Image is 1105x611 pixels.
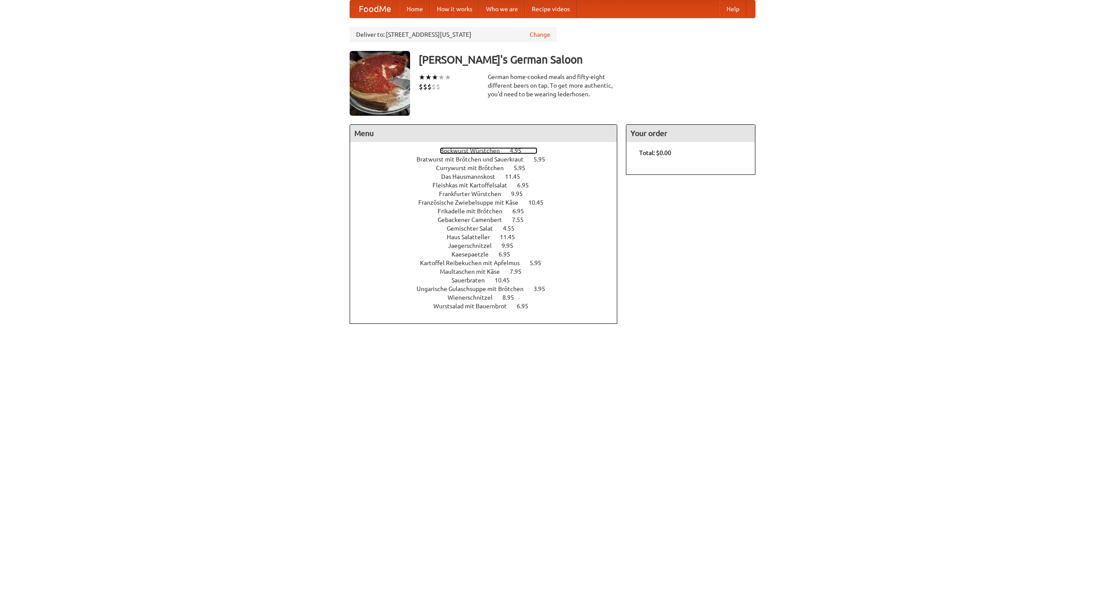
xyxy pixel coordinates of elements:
[514,165,534,171] span: 5.95
[423,82,427,92] li: $
[350,0,400,18] a: FoodMe
[488,73,617,98] div: German home-cooked meals and fifty-eight different beers on tap. To get more authentic, you'd nee...
[427,82,432,92] li: $
[525,0,577,18] a: Recipe videos
[438,216,511,223] span: Gebackener Camenbert
[448,294,530,301] a: Wienerschnitzel 8.95
[517,182,537,189] span: 6.95
[534,285,554,292] span: 3.95
[505,173,529,180] span: 11.45
[438,208,540,215] a: Frikadelle mit Brötchen 6.95
[438,73,445,82] li: ★
[448,294,501,301] span: Wienerschnitzel
[530,30,550,39] a: Change
[451,277,526,284] a: Sauerbraten 10.45
[451,251,497,258] span: Kaesepaetzle
[517,303,537,310] span: 6.95
[436,165,512,171] span: Currywurst mit Brötchen
[510,268,530,275] span: 7.95
[441,173,504,180] span: Das Hausmannskost
[433,182,545,189] a: Fleishkas mit Kartoffelsalat 6.95
[417,285,561,292] a: Ungarische Gulaschsuppe mit Brötchen 3.95
[400,0,430,18] a: Home
[433,303,515,310] span: Wurstsalad mit Bauernbrot
[448,242,500,249] span: Jaegerschnitzel
[720,0,746,18] a: Help
[499,251,519,258] span: 6.95
[433,182,516,189] span: Fleishkas mit Kartoffelsalat
[451,277,493,284] span: Sauerbraten
[639,149,671,156] b: Total: $0.00
[420,260,528,266] span: Kartoffel Reibekuchen mit Apfelmus
[510,147,530,154] span: 4.95
[350,27,557,42] div: Deliver to: [STREET_ADDRESS][US_STATE]
[350,125,617,142] h4: Menu
[512,216,532,223] span: 7.55
[451,251,526,258] a: Kaesepaetzle 6.95
[438,216,540,223] a: Gebackener Camenbert 7.55
[420,260,557,266] a: Kartoffel Reibekuchen mit Apfelmus 5.95
[432,82,436,92] li: $
[440,147,537,154] a: Bockwurst Würstchen 4.95
[417,285,532,292] span: Ungarische Gulaschsuppe mit Brötchen
[417,156,561,163] a: Bratwurst mit Brötchen und Sauerkraut 5.95
[534,156,554,163] span: 5.95
[419,73,425,82] li: ★
[445,73,451,82] li: ★
[419,82,423,92] li: $
[447,234,499,241] span: Haus Salatteller
[440,268,537,275] a: Maultaschen mit Käse 7.95
[626,125,755,142] h4: Your order
[438,208,511,215] span: Frikadelle mit Brötchen
[441,173,536,180] a: Das Hausmannskost 11.45
[528,199,552,206] span: 10.45
[436,82,440,92] li: $
[502,242,522,249] span: 9.95
[418,199,527,206] span: Französische Zwiebelsuppe mit Käse
[419,51,755,68] h3: [PERSON_NAME]'s German Saloon
[425,73,432,82] li: ★
[495,277,518,284] span: 10.45
[448,242,529,249] a: Jaegerschnitzel 9.95
[417,156,532,163] span: Bratwurst mit Brötchen und Sauerkraut
[350,51,410,116] img: angular.jpg
[503,225,523,232] span: 4.55
[439,190,510,197] span: Frankfurter Würstchen
[439,190,539,197] a: Frankfurter Würstchen 9.95
[447,225,502,232] span: Gemischter Salat
[418,199,559,206] a: Französische Zwiebelsuppe mit Käse 10.45
[530,260,550,266] span: 5.95
[430,0,479,18] a: How it works
[512,208,533,215] span: 6.95
[432,73,438,82] li: ★
[440,268,508,275] span: Maultaschen mit Käse
[440,147,508,154] span: Bockwurst Würstchen
[511,190,531,197] span: 9.95
[500,234,524,241] span: 11.45
[447,234,531,241] a: Haus Salatteller 11.45
[502,294,523,301] span: 8.95
[436,165,541,171] a: Currywurst mit Brötchen 5.95
[447,225,530,232] a: Gemischter Salat 4.55
[433,303,544,310] a: Wurstsalad mit Bauernbrot 6.95
[479,0,525,18] a: Who we are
